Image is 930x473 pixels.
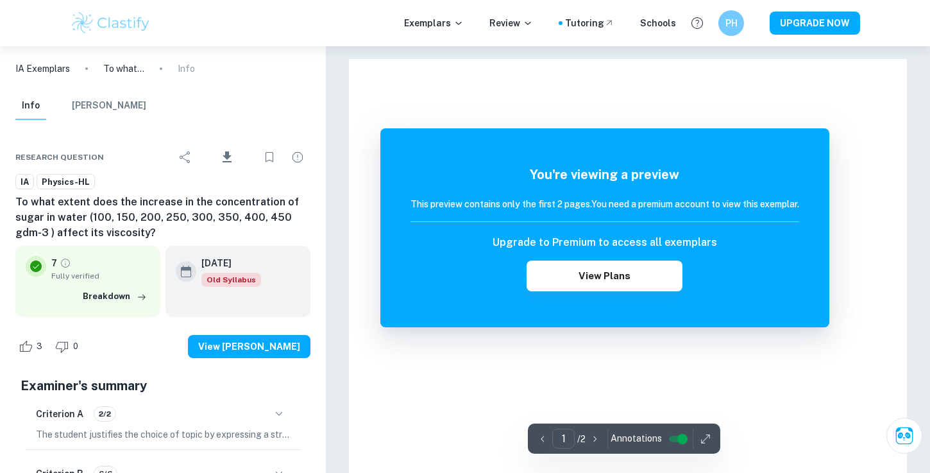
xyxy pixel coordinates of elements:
button: Info [15,92,46,120]
h5: You're viewing a preview [410,165,799,184]
img: Clastify logo [70,10,151,36]
button: Help and Feedback [686,12,708,34]
div: Report issue [285,144,310,170]
a: Tutoring [565,16,614,30]
a: Schools [640,16,676,30]
h6: This preview contains only the first 2 pages. You need a premium account to view this exemplar. [410,197,799,211]
p: / 2 [577,432,586,446]
span: Physics-HL [37,176,94,189]
p: The student justifies the choice of topic by expressing a strong personal interest in cars and th... [36,427,290,442]
h6: PH [724,16,739,30]
h6: [DATE] [201,256,251,270]
div: Share [173,144,198,170]
div: Bookmark [257,144,282,170]
h6: Criterion A [36,407,83,421]
a: IA [15,174,34,190]
p: Info [178,62,195,76]
p: 7 [51,256,57,270]
button: Ask Clai [886,418,922,454]
div: Like [15,336,49,357]
button: PH [718,10,744,36]
span: Fully verified [51,270,150,282]
div: Dislike [52,336,85,357]
h6: Upgrade to Premium to access all exemplars [493,235,717,250]
button: UPGRADE NOW [770,12,860,35]
span: Old Syllabus [201,273,261,287]
span: 3 [30,340,49,353]
span: 2/2 [94,408,115,420]
p: Exemplars [404,16,464,30]
h5: Examiner's summary [21,376,305,395]
button: View Plans [527,261,682,291]
h6: To what extent does the increase in the concentration of sugar in water (100, 150, 200, 250, 300,... [15,194,310,241]
div: Starting from the May 2025 session, the Physics IA requirements have changed. It's OK to refer to... [201,273,261,287]
div: Download [201,141,254,174]
p: To what extent does the increase in the concentration of sugar in water (100, 150, 200, 250, 300,... [103,62,144,76]
span: IA [16,176,33,189]
a: Physics-HL [37,174,95,190]
button: View [PERSON_NAME] [188,335,310,358]
button: [PERSON_NAME] [72,92,146,120]
span: 0 [66,340,85,353]
span: Research question [15,151,104,163]
a: IA Exemplars [15,62,70,76]
a: Grade fully verified [60,257,71,269]
button: Breakdown [80,287,150,306]
span: Annotations [611,432,662,445]
p: Review [489,16,533,30]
